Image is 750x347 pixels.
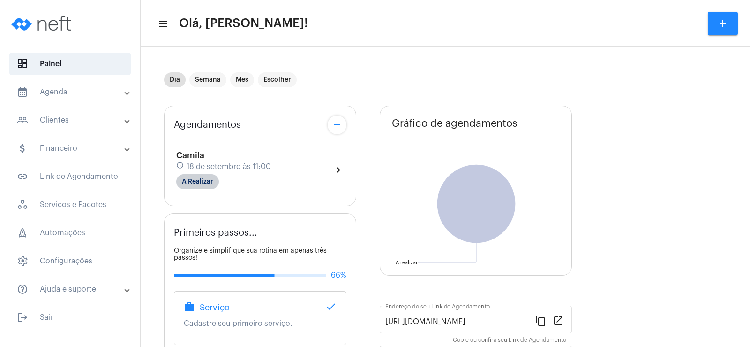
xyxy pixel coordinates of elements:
[174,247,327,261] span: Organize e simplifique sua rotina em apenas três passos!
[176,151,204,160] span: Camila
[717,18,728,29] mat-icon: add
[17,171,28,182] mat-icon: sidenav icon
[176,174,219,189] mat-chip: A Realizar
[187,162,271,171] span: 18 de setembro às 11:00
[164,72,186,87] mat-chip: Dia
[17,143,125,154] mat-panel-title: Financeiro
[9,250,131,272] span: Configurações
[331,271,346,279] span: 66%
[17,312,28,323] mat-icon: sidenav icon
[385,317,528,326] input: Link
[535,315,547,326] mat-icon: content_copy
[9,306,131,329] span: Sair
[453,337,566,344] mat-hint: Copie ou confira seu Link de Agendamento
[17,115,125,126] mat-panel-title: Clientes
[331,119,343,131] mat-icon: add
[17,199,28,210] span: sidenav icon
[157,18,167,30] mat-icon: sidenav icon
[230,72,254,87] mat-chip: Mês
[6,109,140,131] mat-expansion-panel-header: sidenav iconClientes
[17,58,28,69] span: sidenav icon
[200,303,230,312] span: Serviço
[396,260,418,265] text: A realizar
[17,284,125,295] mat-panel-title: Ajuda e suporte
[17,284,28,295] mat-icon: sidenav icon
[258,72,297,87] mat-chip: Escolher
[184,301,195,312] mat-icon: work
[17,86,28,98] mat-icon: sidenav icon
[9,53,131,75] span: Painel
[9,222,131,244] span: Automações
[333,164,344,176] mat-icon: chevron_right
[7,5,78,42] img: logo-neft-novo-2.png
[17,143,28,154] mat-icon: sidenav icon
[17,115,28,126] mat-icon: sidenav icon
[176,162,185,172] mat-icon: schedule
[9,165,131,188] span: Link de Agendamento
[553,315,564,326] mat-icon: open_in_new
[392,118,517,129] span: Gráfico de agendamentos
[17,86,125,98] mat-panel-title: Agenda
[189,72,226,87] mat-chip: Semana
[17,255,28,267] span: sidenav icon
[325,301,337,312] mat-icon: done
[6,278,140,301] mat-expansion-panel-header: sidenav iconAjuda e suporte
[17,227,28,239] span: sidenav icon
[6,137,140,160] mat-expansion-panel-header: sidenav iconFinanceiro
[174,120,241,130] span: Agendamentos
[174,228,257,238] span: Primeiros passos...
[6,81,140,103] mat-expansion-panel-header: sidenav iconAgenda
[184,319,337,328] p: Cadastre seu primeiro serviço.
[9,193,131,216] span: Serviços e Pacotes
[179,16,308,31] span: Olá, [PERSON_NAME]!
